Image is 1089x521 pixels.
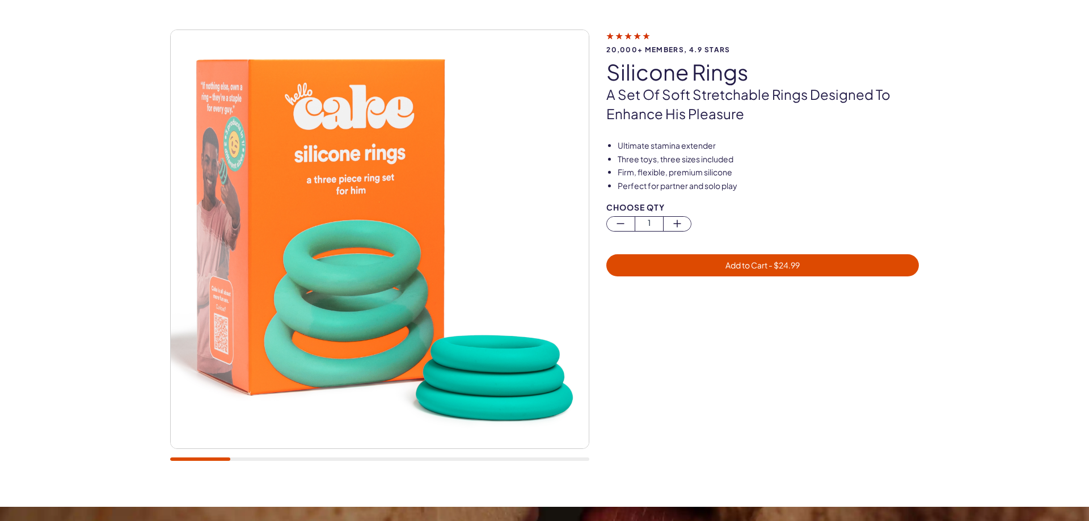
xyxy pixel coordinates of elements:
[618,180,919,192] li: Perfect for partner and solo play
[618,167,919,178] li: Firm, flexible, premium silicone
[606,60,919,84] h1: silicone rings
[635,217,663,230] span: 1
[171,30,589,448] img: silicone rings
[725,260,800,270] span: Add to Cart
[606,203,919,212] div: Choose Qty
[606,254,919,276] button: Add to Cart - $24.99
[618,140,919,152] li: Ultimate stamina extender
[606,31,919,53] a: 20,000+ members, 4.9 stars
[606,46,919,53] span: 20,000+ members, 4.9 stars
[618,154,919,165] li: Three toys, three sizes included
[767,260,800,270] span: - $ 24.99
[606,85,919,123] p: A set of soft stretchable rings designed to enhance his pleasure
